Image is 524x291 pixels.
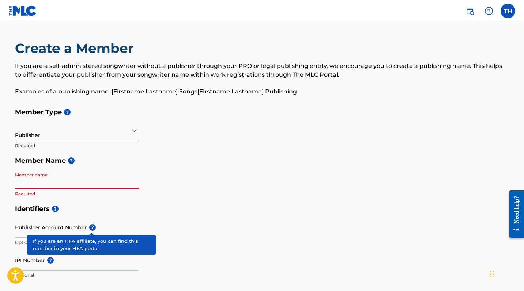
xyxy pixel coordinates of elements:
[15,191,139,197] p: Required
[15,121,139,139] div: Publisher
[15,239,139,246] p: Optional
[15,153,509,169] h5: Member Name
[52,206,59,212] span: ?
[504,183,524,245] iframe: Resource Center
[15,201,509,217] h5: Identifiers
[15,272,139,279] p: Optional
[47,257,54,264] span: ?
[15,62,509,79] p: If you are a self-administered songwriter without a publisher through your PRO or legal publishin...
[482,4,496,18] div: Help
[15,87,509,96] p: Examples of a publishing name: [Firstname Lastname] Songs[Firstname Lastname] Publishing
[15,142,139,149] p: Required
[485,7,493,15] img: help
[15,104,509,120] h5: Member Type
[68,157,75,164] span: ?
[490,263,494,285] div: Drag
[89,224,96,231] span: ?
[465,7,474,15] img: search
[463,4,477,18] a: Public Search
[487,256,524,291] iframe: Chat Widget
[9,5,37,16] img: MLC Logo
[64,109,71,115] span: ?
[501,4,515,18] div: User Menu
[15,40,137,57] h2: Create a Member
